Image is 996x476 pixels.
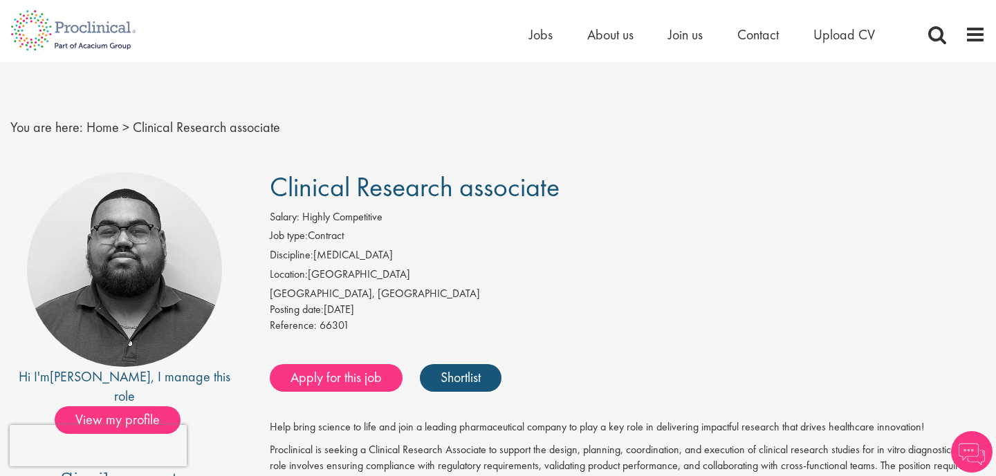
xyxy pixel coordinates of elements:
[587,26,634,44] a: About us
[50,368,151,385] a: [PERSON_NAME]
[133,118,280,136] span: Clinical Research associate
[320,318,349,332] span: 66301
[737,26,779,44] a: Contact
[270,228,986,247] li: Contract
[55,406,181,434] span: View my profile
[302,209,382,224] span: Highly Competitive
[270,302,986,318] div: [DATE]
[270,286,986,302] div: [GEOGRAPHIC_DATA], [GEOGRAPHIC_DATA]
[27,172,222,367] img: imeage of recruiter Ashley Bennett
[10,425,187,466] iframe: reCAPTCHA
[270,247,986,267] li: [MEDICAL_DATA]
[10,118,83,136] span: You are here:
[270,267,308,283] label: Location:
[270,419,986,435] p: Help bring science to life and join a leading pharmaceutical company to play a key role in delive...
[270,169,560,204] span: Clinical Research associate
[86,118,119,136] a: breadcrumb link
[270,228,308,244] label: Job type:
[668,26,703,44] a: Join us
[55,409,194,427] a: View my profile
[270,267,986,286] li: [GEOGRAPHIC_DATA]
[529,26,553,44] a: Jobs
[122,118,129,136] span: >
[270,318,317,334] label: Reference:
[951,431,993,473] img: Chatbot
[270,247,313,263] label: Discipline:
[270,302,324,316] span: Posting date:
[10,367,239,406] div: Hi I'm , I manage this role
[813,26,875,44] a: Upload CV
[270,209,299,225] label: Salary:
[270,364,403,392] a: Apply for this job
[420,364,501,392] a: Shortlist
